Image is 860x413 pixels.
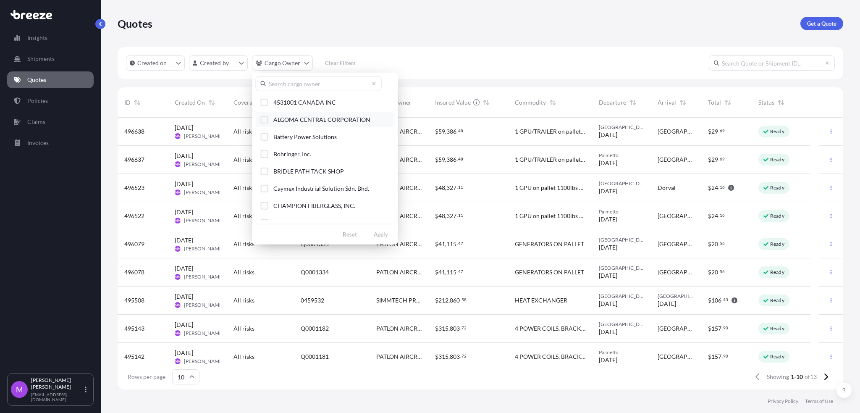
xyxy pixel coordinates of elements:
[273,150,311,158] span: Bohringer, Inc.
[367,228,395,241] button: Apply
[256,198,395,213] button: CHAMPION FIBERGLASS, INC.
[343,230,357,239] p: Reset
[256,146,395,162] button: Bohringer, Inc.
[256,112,395,127] button: ALGOMA CENTRAL CORPORATION
[256,163,395,179] button: BRIDLE PATH TACK SHOP
[256,95,395,110] button: 4531001 CANADA INC
[256,95,395,221] div: Select Option
[273,219,304,227] span: FICTITIOUS
[336,228,364,241] button: Reset
[273,116,370,124] span: ALGOMA CENTRAL CORPORATION
[273,167,344,176] span: BRIDLE PATH TACK SHOP
[256,76,382,91] input: Search cargo owner
[273,184,369,193] span: Caymex Industrial Solution Sdn. Bhd.
[273,202,355,210] span: CHAMPION FIBERGLASS, INC.
[273,98,336,107] span: 4531001 CANADA INC
[374,230,388,239] p: Apply
[256,129,395,145] button: Battery Power Solutions
[256,215,395,231] button: FICTITIOUS
[273,133,337,141] span: Battery Power Solutions
[252,73,398,245] div: cargoOwner Filter options
[256,181,395,196] button: Caymex Industrial Solution Sdn. Bhd.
